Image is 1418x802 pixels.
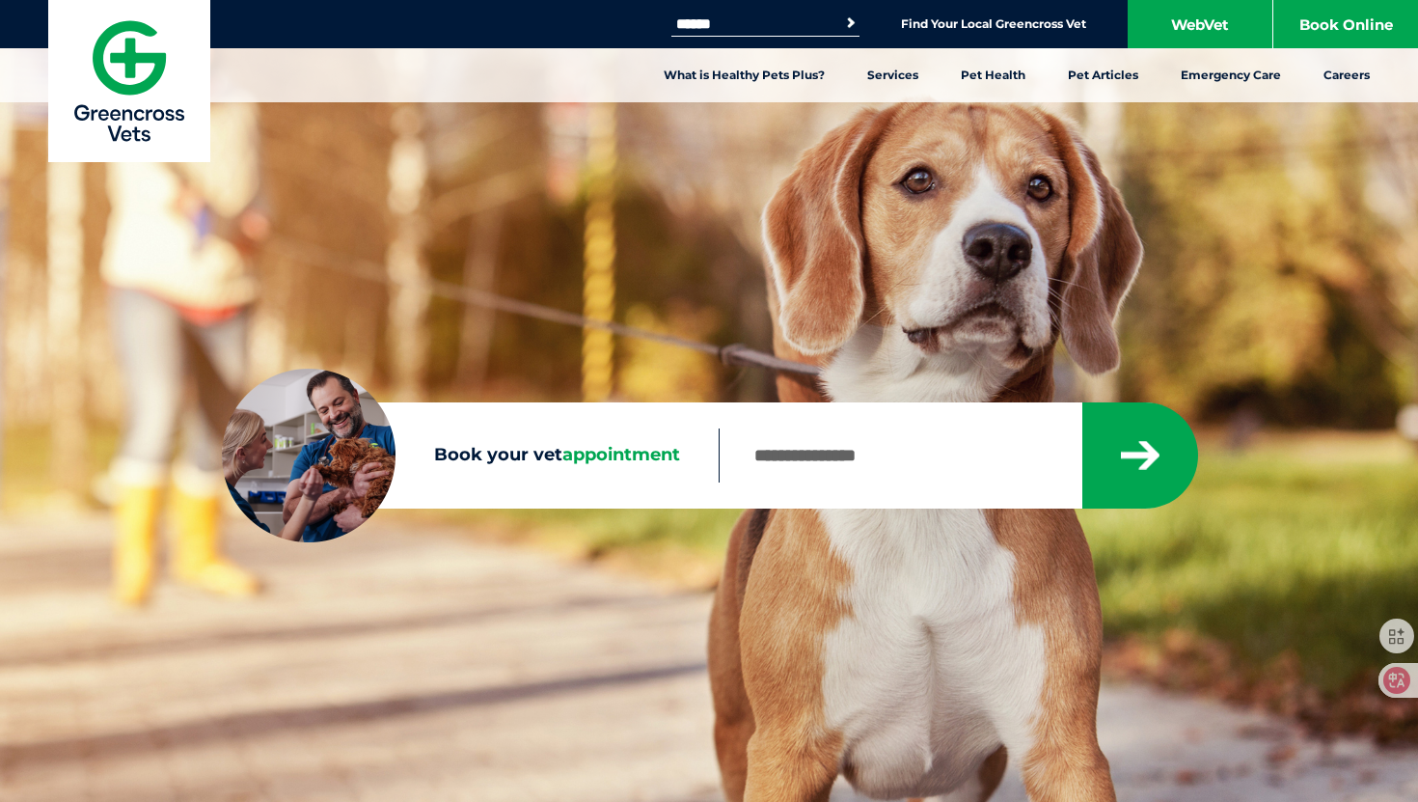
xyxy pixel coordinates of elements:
a: Emergency Care [1159,48,1302,102]
span: appointment [562,444,680,465]
a: Services [846,48,940,102]
a: Pet Health [940,48,1047,102]
a: Pet Articles [1047,48,1159,102]
a: Careers [1302,48,1391,102]
label: Book your vet [222,441,719,470]
button: Search [841,14,860,33]
a: What is Healthy Pets Plus? [642,48,846,102]
a: Find Your Local Greencross Vet [901,16,1086,32]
